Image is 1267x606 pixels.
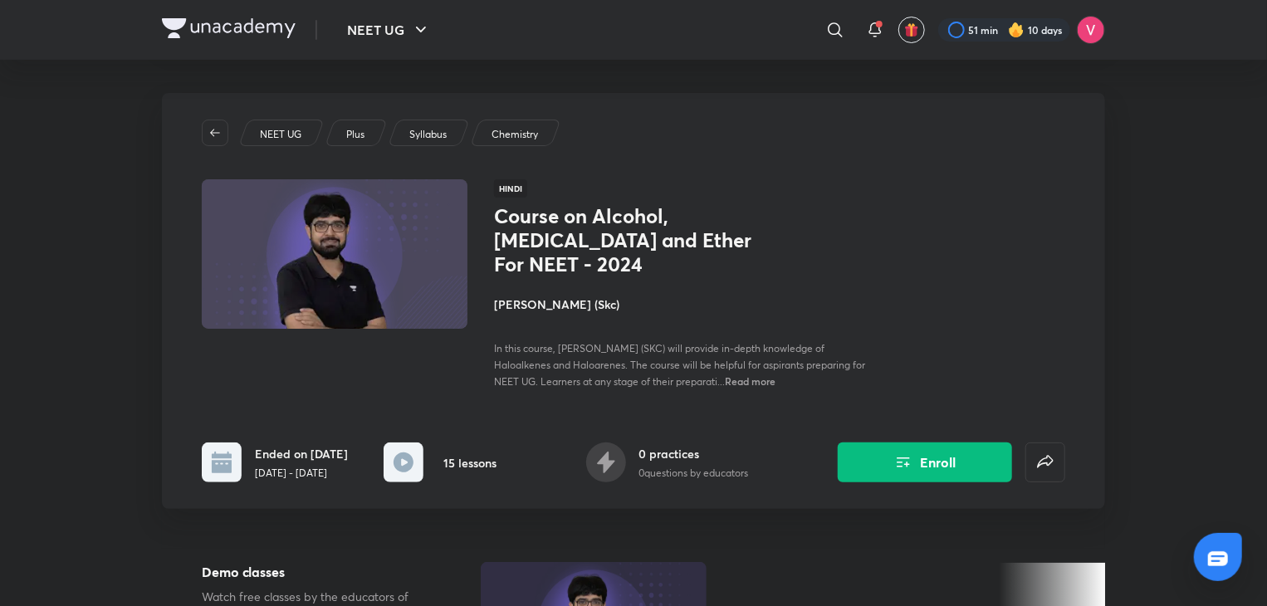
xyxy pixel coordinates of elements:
[494,342,865,388] span: In this course, [PERSON_NAME] (SKC) will provide in-depth knowledge of Haloalkenes and Haloarenes...
[202,562,428,582] h5: Demo classes
[255,466,348,481] p: [DATE] - [DATE]
[639,445,749,462] h6: 0 practices
[494,204,766,276] h1: Course on Alcohol, [MEDICAL_DATA] and Ether For NEET - 2024
[260,127,301,142] p: NEET UG
[443,454,497,472] h6: 15 lessons
[346,127,364,142] p: Plus
[1077,16,1105,44] img: Vishwa Desai
[494,296,866,313] h4: [PERSON_NAME] (Skc)
[255,445,348,462] h6: Ended on [DATE]
[904,22,919,37] img: avatar
[725,374,775,388] span: Read more
[1025,442,1065,482] button: false
[1008,22,1025,38] img: streak
[489,127,541,142] a: Chemistry
[407,127,450,142] a: Syllabus
[409,127,447,142] p: Syllabus
[257,127,305,142] a: NEET UG
[344,127,368,142] a: Plus
[639,466,749,481] p: 0 questions by educators
[199,178,470,330] img: Thumbnail
[162,18,296,38] img: Company Logo
[162,18,296,42] a: Company Logo
[337,13,441,46] button: NEET UG
[838,442,1012,482] button: Enroll
[494,179,527,198] span: Hindi
[898,17,925,43] button: avatar
[492,127,538,142] p: Chemistry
